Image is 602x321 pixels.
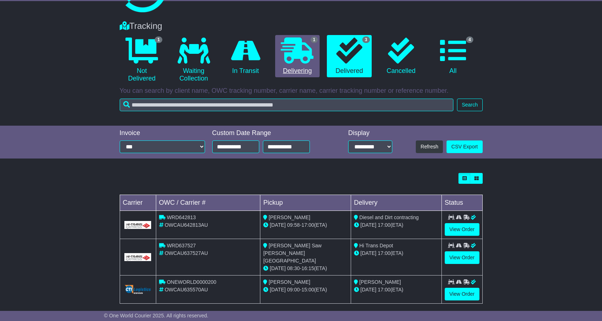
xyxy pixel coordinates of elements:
div: (ETA) [354,250,439,257]
span: 17:00 [378,222,390,228]
span: Hi Trans Depot [359,243,393,248]
span: WRD642813 [167,214,196,220]
span: [DATE] [270,222,286,228]
div: Tracking [116,21,486,31]
span: OWCAU642813AU [165,222,208,228]
span: OWCAU637527AU [165,250,208,256]
a: CSV Export [447,140,482,153]
span: 15:00 [302,287,314,292]
div: (ETA) [354,221,439,229]
span: © One World Courier 2025. All rights reserved. [104,313,209,318]
a: 1 Not Delivered [120,35,164,85]
span: 1 [311,36,318,43]
span: 08:30 [287,265,300,271]
td: Delivery [351,195,441,211]
span: ONEWORLD0000200 [167,279,216,285]
span: [DATE] [270,265,286,271]
span: 17:00 [302,222,314,228]
span: 09:58 [287,222,300,228]
div: - (ETA) [263,221,348,229]
span: 17:00 [378,287,390,292]
img: GetCarrierServiceLogo [124,221,151,229]
a: Waiting Collection [171,35,216,85]
a: 4 All [431,35,475,78]
button: Search [457,99,482,111]
p: You can search by client name, OWC tracking number, carrier name, carrier tracking number or refe... [120,87,483,95]
a: In Transit [223,35,268,78]
div: - (ETA) [263,265,348,272]
img: GetCarrierServiceLogo [124,285,151,294]
td: Pickup [260,195,351,211]
td: Status [441,195,482,211]
span: 16:15 [302,265,314,271]
span: [DATE] [360,250,376,256]
span: 1 [155,36,162,43]
span: 4 [466,36,474,43]
a: View Order [445,251,479,264]
a: Cancelled [379,35,423,78]
span: [DATE] [360,222,376,228]
div: Invoice [120,129,205,137]
div: - (ETA) [263,286,348,294]
span: [PERSON_NAME] [269,279,310,285]
img: GetCarrierServiceLogo [124,253,151,261]
div: Display [348,129,392,137]
span: [DATE] [360,287,376,292]
span: 17:00 [378,250,390,256]
a: View Order [445,223,479,236]
button: Refresh [416,140,443,153]
span: [PERSON_NAME] [359,279,401,285]
div: (ETA) [354,286,439,294]
span: Diesel and Dirt contracting [359,214,419,220]
span: [DATE] [270,287,286,292]
td: OWC / Carrier # [156,195,260,211]
td: Carrier [120,195,156,211]
a: View Order [445,288,479,300]
a: 1 Delivering [275,35,320,78]
a: 3 Delivered [327,35,371,78]
span: [PERSON_NAME] [269,214,310,220]
span: 3 [362,36,370,43]
span: [PERSON_NAME] Saw [PERSON_NAME] [GEOGRAPHIC_DATA] [263,243,321,264]
span: WRD637527 [167,243,196,248]
span: OWCAU635570AU [165,287,208,292]
div: Custom Date Range [212,129,328,137]
span: 09:00 [287,287,300,292]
